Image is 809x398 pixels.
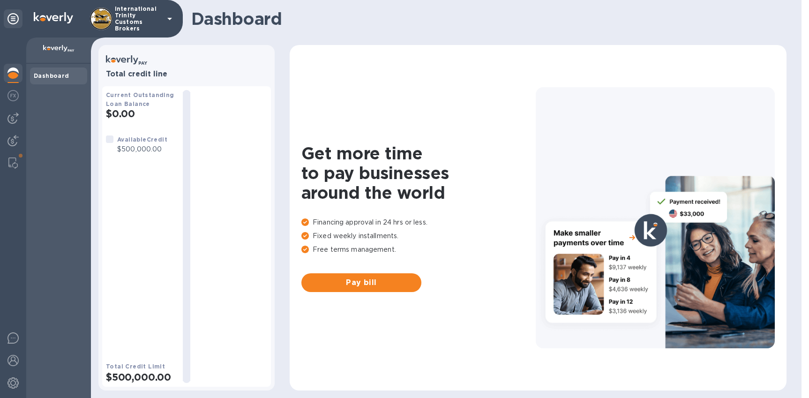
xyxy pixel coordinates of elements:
[117,136,167,143] b: Available Credit
[34,12,73,23] img: Logo
[106,363,165,370] b: Total Credit Limit
[106,108,175,120] h2: $0.00
[301,218,536,227] p: Financing approval in 24 hrs or less.
[106,70,267,79] h3: Total credit line
[301,143,536,203] h1: Get more time to pay businesses around the world
[4,9,22,28] div: Unpin categories
[117,144,167,154] p: $500,000.00
[301,273,421,292] button: Pay bill
[115,6,162,32] p: International Trinity Customs Brokers
[34,72,69,79] b: Dashboard
[7,90,19,101] img: Foreign exchange
[191,9,782,29] h1: Dashboard
[309,277,414,288] span: Pay bill
[301,231,536,241] p: Fixed weekly installments.
[106,371,175,383] h2: $500,000.00
[301,245,536,255] p: Free terms management.
[106,91,174,107] b: Current Outstanding Loan Balance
